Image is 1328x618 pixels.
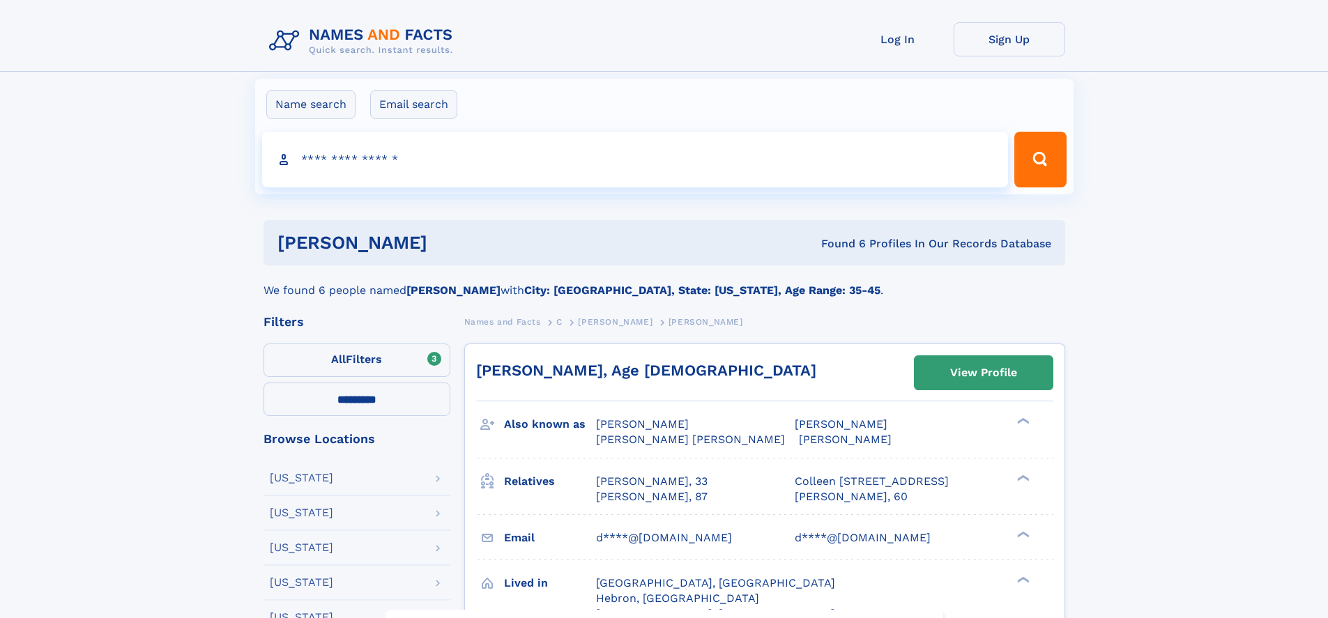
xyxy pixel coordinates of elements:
[795,489,908,504] a: [PERSON_NAME], 60
[578,313,652,330] a: [PERSON_NAME]
[1014,575,1030,584] div: ❯
[476,362,816,379] a: [PERSON_NAME], Age [DEMOGRAPHIC_DATA]
[1014,473,1030,482] div: ❯
[504,412,596,436] h3: Also known as
[950,357,1017,389] div: View Profile
[954,22,1065,56] a: Sign Up
[799,433,892,446] span: [PERSON_NAME]
[596,489,708,504] a: [PERSON_NAME], 87
[1014,132,1066,187] button: Search Button
[270,577,333,588] div: [US_STATE]
[277,234,625,252] h1: [PERSON_NAME]
[795,474,949,489] a: Colleen [STREET_ADDRESS]
[1014,417,1030,426] div: ❯
[264,433,450,445] div: Browse Locations
[596,433,785,446] span: [PERSON_NAME] [PERSON_NAME]
[270,507,333,518] div: [US_STATE]
[842,22,954,56] a: Log In
[556,317,563,327] span: C
[262,132,1009,187] input: search input
[331,353,346,366] span: All
[596,474,708,489] a: [PERSON_NAME], 33
[915,356,1053,389] a: View Profile
[264,265,1065,299] div: We found 6 people named with .
[578,317,652,327] span: [PERSON_NAME]
[264,22,464,60] img: Logo Names and Facts
[264,343,450,377] label: Filters
[504,470,596,493] h3: Relatives
[596,417,689,431] span: [PERSON_NAME]
[504,526,596,550] h3: Email
[270,472,333,484] div: [US_STATE]
[270,542,333,553] div: [US_STATE]
[524,284,880,297] b: City: [GEOGRAPHIC_DATA], State: [US_STATE], Age Range: 35-45
[464,313,541,330] a: Names and Facts
[624,236,1051,252] div: Found 6 Profiles In Our Records Database
[406,284,501,297] b: [PERSON_NAME]
[370,90,457,119] label: Email search
[669,317,743,327] span: [PERSON_NAME]
[504,571,596,595] h3: Lived in
[596,592,759,605] span: Hebron, [GEOGRAPHIC_DATA]
[264,316,450,328] div: Filters
[1014,530,1030,539] div: ❯
[795,417,887,431] span: [PERSON_NAME]
[556,313,563,330] a: C
[596,576,835,589] span: [GEOGRAPHIC_DATA], [GEOGRAPHIC_DATA]
[266,90,356,119] label: Name search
